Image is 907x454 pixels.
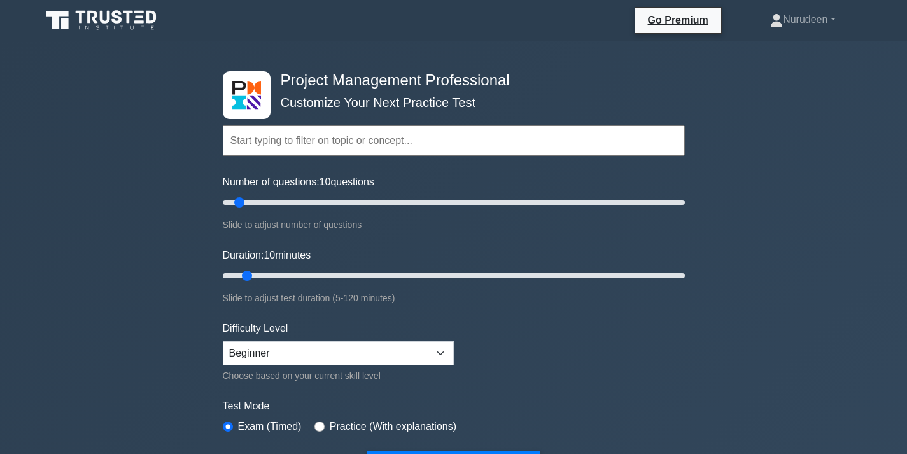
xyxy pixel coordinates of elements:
[223,368,454,383] div: Choose based on your current skill level
[223,290,685,306] div: Slide to adjust test duration (5-120 minutes)
[223,321,288,336] label: Difficulty Level
[238,419,302,434] label: Exam (Timed)
[276,71,622,90] h4: Project Management Professional
[740,7,866,32] a: Nurudeen
[223,217,685,232] div: Slide to adjust number of questions
[330,419,456,434] label: Practice (With explanations)
[223,248,311,263] label: Duration: minutes
[223,174,374,190] label: Number of questions: questions
[223,125,685,156] input: Start typing to filter on topic or concept...
[264,250,275,260] span: 10
[223,399,685,414] label: Test Mode
[640,12,716,28] a: Go Premium
[320,176,331,187] span: 10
